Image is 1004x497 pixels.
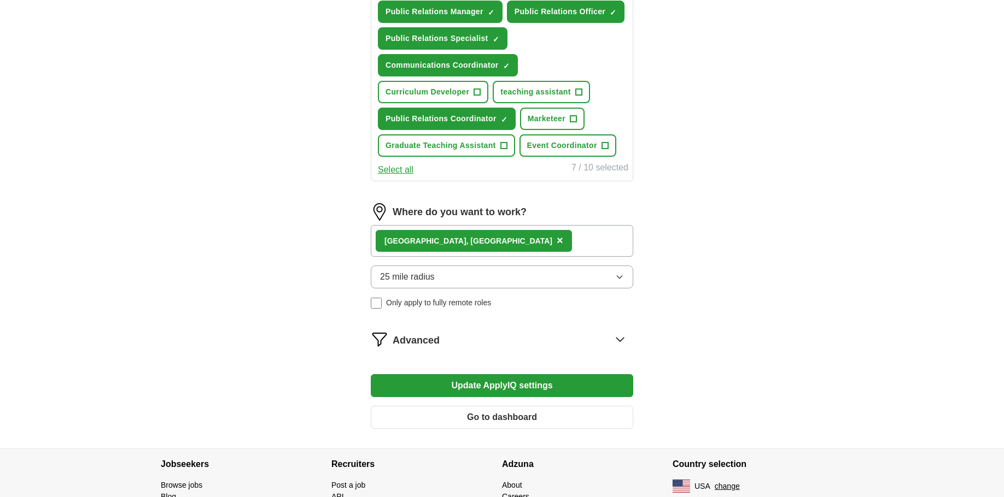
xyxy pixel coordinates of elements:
div: 7 / 10 selected [571,161,628,176]
span: teaching assistant [500,86,570,98]
button: Select all [378,163,413,176]
input: Only apply to fully remote roles [371,298,382,309]
span: Event Coordinator [527,140,597,151]
span: Public Relations Officer [515,6,605,17]
span: 25 mile radius [380,270,435,283]
span: ✓ [503,62,510,70]
span: USA [694,481,710,492]
button: × [557,233,563,249]
button: Public Relations Specialist✓ [378,27,507,50]
button: Update ApplyIQ settings [371,374,633,397]
span: ✓ [493,35,499,44]
a: Post a job [331,481,365,489]
span: × [557,234,563,246]
span: ✓ [610,8,616,17]
button: Public Relations Coordinator✓ [378,108,516,130]
img: US flag [673,480,690,493]
button: 25 mile radius [371,265,633,288]
span: Public Relations Specialist [386,33,488,44]
button: Event Coordinator [519,134,616,157]
span: Marketeer [528,113,565,125]
button: change [715,481,740,492]
button: Curriculum Developer [378,81,488,103]
span: Communications Coordinator [386,60,499,71]
img: location.png [371,203,388,221]
button: teaching assistant [493,81,589,103]
span: Only apply to fully remote roles [386,297,491,309]
label: Where do you want to work? [393,205,527,220]
button: Graduate Teaching Assistant [378,134,515,157]
button: Public Relations Officer✓ [507,1,624,23]
button: Communications Coordinator✓ [378,54,518,76]
span: Advanced [393,333,440,348]
span: ✓ [501,115,507,124]
h4: Country selection [673,449,843,480]
img: filter [371,330,388,348]
a: About [502,481,522,489]
span: Public Relations Manager [386,6,483,17]
div: [GEOGRAPHIC_DATA], [GEOGRAPHIC_DATA] [384,235,552,247]
button: Marketeer [520,108,585,130]
button: Public Relations Manager✓ [378,1,503,23]
span: Public Relations Coordinator [386,113,497,125]
span: Curriculum Developer [386,86,469,98]
a: Browse jobs [161,481,202,489]
button: Go to dashboard [371,406,633,429]
span: Graduate Teaching Assistant [386,140,496,151]
span: ✓ [488,8,494,17]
